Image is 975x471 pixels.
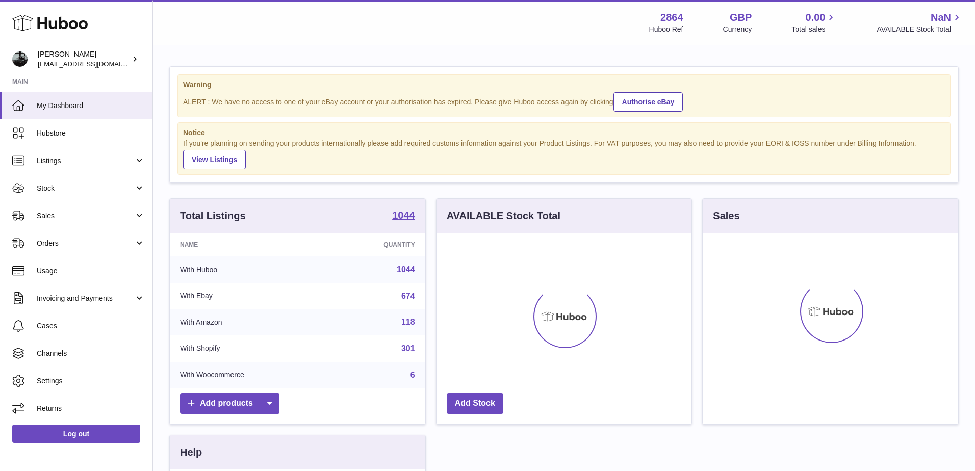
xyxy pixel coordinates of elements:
a: 301 [401,344,415,353]
a: 674 [401,292,415,300]
div: Currency [723,24,752,34]
span: Sales [37,211,134,221]
h3: Sales [713,209,739,223]
td: With Amazon [170,309,328,335]
th: Name [170,233,328,256]
span: Stock [37,184,134,193]
td: With Huboo [170,256,328,283]
span: Hubstore [37,128,145,138]
a: Log out [12,425,140,443]
span: Invoicing and Payments [37,294,134,303]
a: Authorise eBay [613,92,683,112]
div: If you're planning on sending your products internationally please add required customs informati... [183,139,945,169]
span: Orders [37,239,134,248]
strong: GBP [730,11,752,24]
h3: AVAILABLE Stock Total [447,209,560,223]
span: Usage [37,266,145,276]
td: With Shopify [170,335,328,362]
h3: Total Listings [180,209,246,223]
a: 6 [410,371,415,379]
span: Returns [37,404,145,413]
a: Add Stock [447,393,503,414]
div: Huboo Ref [649,24,683,34]
span: 0.00 [806,11,826,24]
span: AVAILABLE Stock Total [877,24,963,34]
span: Settings [37,376,145,386]
h3: Help [180,446,202,459]
span: My Dashboard [37,101,145,111]
div: ALERT : We have no access to one of your eBay account or your authorisation has expired. Please g... [183,91,945,112]
div: [PERSON_NAME] [38,49,130,69]
span: [EMAIL_ADDRESS][DOMAIN_NAME] [38,60,150,68]
a: 1044 [397,265,415,274]
strong: 2864 [660,11,683,24]
a: Add products [180,393,279,414]
a: View Listings [183,150,246,169]
td: With Ebay [170,283,328,309]
a: NaN AVAILABLE Stock Total [877,11,963,34]
strong: Notice [183,128,945,138]
span: Total sales [791,24,837,34]
a: 118 [401,318,415,326]
span: Listings [37,156,134,166]
strong: Warning [183,80,945,90]
span: NaN [931,11,951,24]
img: internalAdmin-2864@internal.huboo.com [12,51,28,67]
span: Channels [37,349,145,358]
a: 0.00 Total sales [791,11,837,34]
strong: 1044 [392,210,415,220]
span: Cases [37,321,145,331]
a: 1044 [392,210,415,222]
th: Quantity [328,233,425,256]
td: With Woocommerce [170,362,328,388]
